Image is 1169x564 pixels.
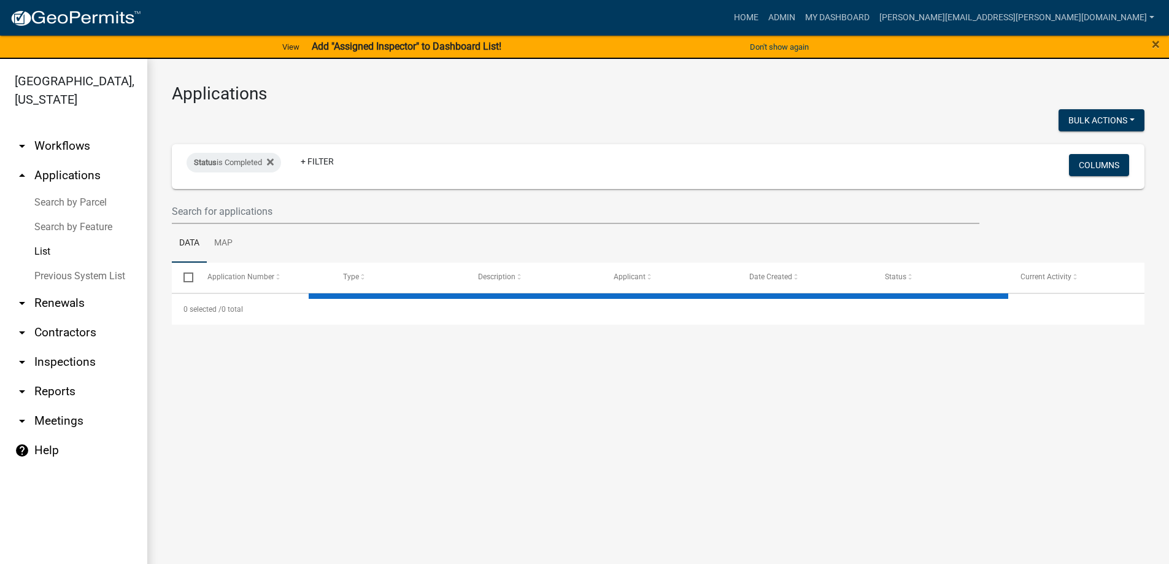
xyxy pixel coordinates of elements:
span: Applicant [614,272,646,281]
a: Data [172,224,207,263]
input: Search for applications [172,199,979,224]
i: help [15,443,29,458]
datatable-header-cell: Application Number [195,263,331,292]
span: Status [885,272,906,281]
datatable-header-cell: Type [331,263,466,292]
span: Application Number [207,272,274,281]
datatable-header-cell: Current Activity [1009,263,1144,292]
span: 0 selected / [183,305,222,314]
span: × [1152,36,1160,53]
a: Map [207,224,240,263]
datatable-header-cell: Applicant [602,263,738,292]
span: Date Created [749,272,792,281]
a: View [277,37,304,57]
i: arrow_drop_down [15,414,29,428]
span: Description [478,272,515,281]
i: arrow_drop_down [15,355,29,369]
a: [PERSON_NAME][EMAIL_ADDRESS][PERSON_NAME][DOMAIN_NAME] [874,6,1159,29]
datatable-header-cell: Description [466,263,602,292]
i: arrow_drop_down [15,325,29,340]
span: Type [343,272,359,281]
i: arrow_drop_down [15,384,29,399]
button: Don't show again [745,37,814,57]
i: arrow_drop_up [15,168,29,183]
span: Status [194,158,217,167]
i: arrow_drop_down [15,296,29,311]
strong: Add "Assigned Inspector" to Dashboard List! [312,41,501,52]
button: Columns [1069,154,1129,176]
button: Close [1152,37,1160,52]
div: 0 total [172,294,1144,325]
datatable-header-cell: Select [172,263,195,292]
a: Admin [763,6,800,29]
h3: Applications [172,83,1144,104]
div: is Completed [187,153,281,172]
a: + Filter [291,150,344,172]
a: Home [729,6,763,29]
datatable-header-cell: Date Created [738,263,873,292]
datatable-header-cell: Status [873,263,1009,292]
i: arrow_drop_down [15,139,29,153]
a: My Dashboard [800,6,874,29]
span: Current Activity [1020,272,1071,281]
button: Bulk Actions [1059,109,1144,131]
